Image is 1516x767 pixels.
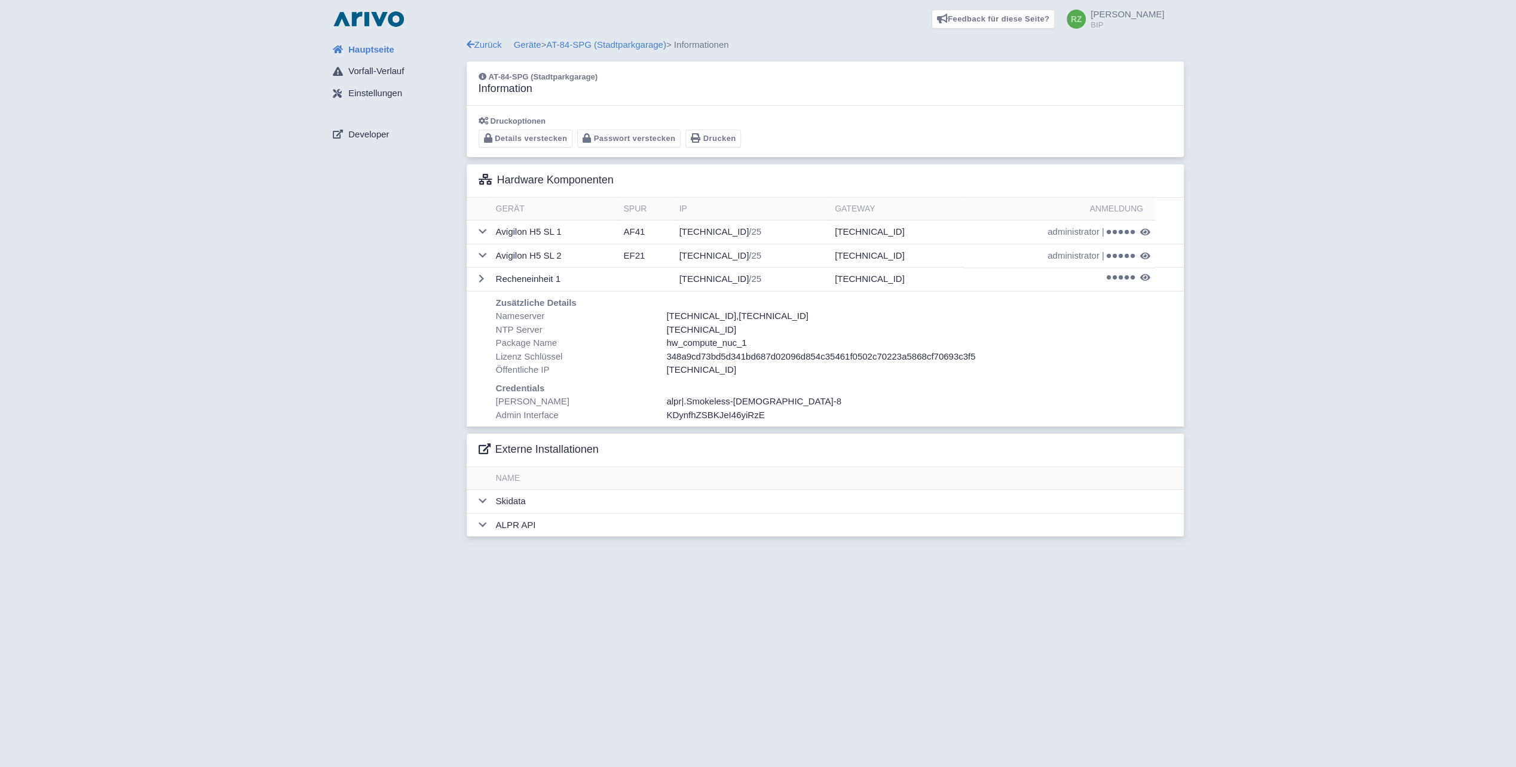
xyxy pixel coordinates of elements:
[495,134,567,143] span: Details verstecken
[594,134,676,143] span: Passwort verstecken
[666,338,746,348] span: hw_compute_nuc_1
[491,513,1184,536] td: ALPR API
[749,226,761,237] span: /25
[674,198,829,220] th: IP
[492,409,663,422] div: Admin Interface
[514,39,541,50] a: Geräte
[492,395,663,409] div: [PERSON_NAME]
[491,490,1184,514] td: Skidata
[739,311,808,321] span: [TECHNICAL_ID]
[492,323,663,337] div: NTP Server
[666,364,736,375] span: [TECHNICAL_ID]
[1059,10,1164,29] a: [PERSON_NAME] BIP
[964,198,1155,220] th: Anmeldung
[491,220,619,244] td: Avigilon H5 SL 1
[749,250,761,260] span: /25
[323,82,467,105] a: Einstellungen
[749,274,761,284] span: /25
[964,220,1155,244] td: |
[492,309,663,323] div: Nameserver
[666,396,681,406] span: alpr
[577,130,681,148] button: Passwort verstecken
[685,130,741,148] button: Drucken
[491,198,619,220] th: Gerät
[467,38,1184,52] div: > > Informationen
[1048,249,1100,263] span: administrator
[663,309,1061,323] div: ,
[674,220,829,244] td: [TECHNICAL_ID]
[674,244,829,268] td: [TECHNICAL_ID]
[323,123,467,146] a: Developer
[1091,21,1164,29] small: BIP
[1091,9,1164,19] span: [PERSON_NAME]
[491,268,619,292] td: Recheneinheit 1
[492,363,663,377] div: Öffentliche IP
[496,297,577,308] b: Zusätzliche Details
[348,128,389,142] span: Developer
[467,39,502,50] a: Zurück
[830,198,964,220] th: Gateway
[491,116,546,125] span: Druckoptionen
[492,350,663,364] div: Lizenz Schlüssel
[479,82,598,96] h3: Information
[323,60,467,83] a: Vorfall-Verlauf
[618,198,674,220] th: Spur
[491,244,619,268] td: Avigilon H5 SL 2
[703,134,736,143] span: Drucken
[666,410,764,420] span: KDynfhZSBKJeI46yiRzE
[348,65,404,78] span: Vorfall-Verlauf
[666,324,736,335] span: [TECHNICAL_ID]
[663,395,1061,409] div: |
[684,396,841,406] span: .Smokeless-[DEMOGRAPHIC_DATA]-8
[666,311,736,321] span: [TECHNICAL_ID]
[546,39,666,50] a: AT-84-SPG (Stadtparkgarage)
[830,244,964,268] td: [TECHNICAL_ID]
[623,226,645,237] span: AF41
[479,443,599,456] h3: Externe Installationen
[496,383,545,393] b: Credentials
[623,250,645,260] span: EF21
[330,10,407,29] img: logo
[932,10,1055,29] a: Feedback für diese Seite?
[830,220,964,244] td: [TECHNICAL_ID]
[964,244,1155,268] td: |
[674,268,829,292] td: [TECHNICAL_ID]
[491,467,1184,490] th: Name
[1048,225,1100,239] span: administrator
[479,174,614,187] h3: Hardware Komponenten
[830,268,964,292] td: [TECHNICAL_ID]
[479,130,573,148] button: Details verstecken
[348,43,394,57] span: Hauptseite
[489,72,598,81] span: AT-84-SPG (Stadtparkgarage)
[666,351,975,361] span: 348a9cd73bd5d341bd687d02096d854c35461f0502c70223a5868cf70693c3f5
[348,87,402,100] span: Einstellungen
[492,336,663,350] div: Package Name
[323,38,467,61] a: Hauptseite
